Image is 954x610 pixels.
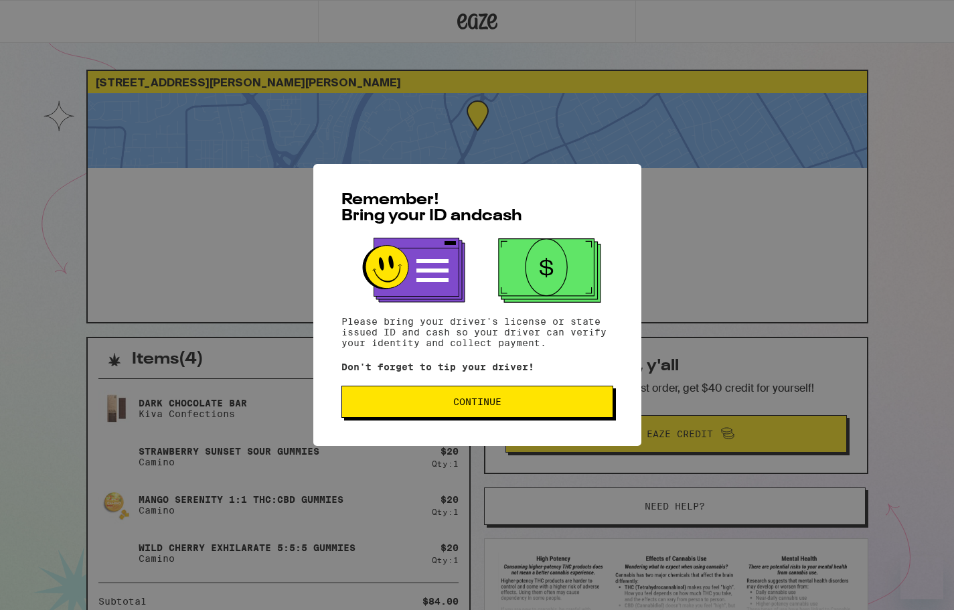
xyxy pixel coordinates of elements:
span: Continue [453,397,501,406]
p: Don't forget to tip your driver! [341,362,613,372]
button: Continue [341,386,613,418]
p: Please bring your driver's license or state issued ID and cash so your driver can verify your ide... [341,316,613,348]
iframe: Button to launch messaging window [900,556,943,599]
span: Remember! Bring your ID and cash [341,192,522,224]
